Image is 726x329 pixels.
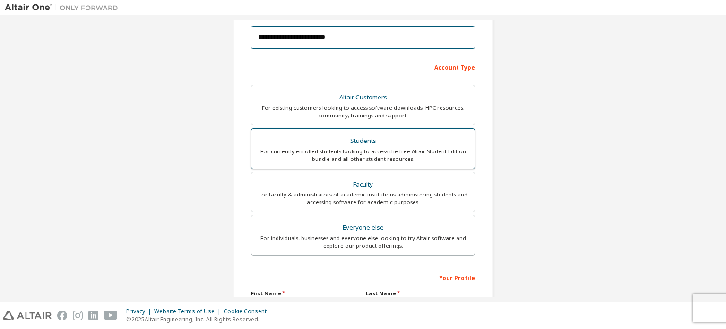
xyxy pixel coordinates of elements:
div: Cookie Consent [224,308,272,315]
div: For existing customers looking to access software downloads, HPC resources, community, trainings ... [257,104,469,119]
div: Privacy [126,308,154,315]
label: First Name [251,290,360,297]
img: Altair One [5,3,123,12]
div: Website Terms of Use [154,308,224,315]
div: For faculty & administrators of academic institutions administering students and accessing softwa... [257,191,469,206]
div: Students [257,134,469,148]
div: Altair Customers [257,91,469,104]
div: For currently enrolled students looking to access the free Altair Student Edition bundle and all ... [257,148,469,163]
div: Faculty [257,178,469,191]
p: © 2025 Altair Engineering, Inc. All Rights Reserved. [126,315,272,323]
div: Your Profile [251,270,475,285]
img: youtube.svg [104,311,118,320]
img: linkedin.svg [88,311,98,320]
div: For individuals, businesses and everyone else looking to try Altair software and explore our prod... [257,234,469,249]
label: Last Name [366,290,475,297]
img: altair_logo.svg [3,311,52,320]
div: Account Type [251,59,475,74]
img: instagram.svg [73,311,83,320]
img: facebook.svg [57,311,67,320]
div: Everyone else [257,221,469,234]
